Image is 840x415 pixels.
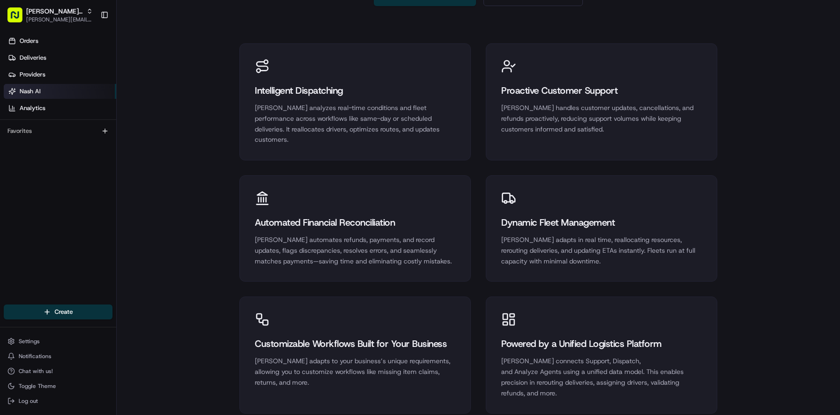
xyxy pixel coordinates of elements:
span: Pylon [93,158,113,165]
div: We're available if you need us! [32,98,118,106]
span: Notifications [19,353,51,360]
span: Deliveries [20,54,46,62]
a: Providers [4,67,116,82]
p: Welcome 👋 [9,37,170,52]
span: Nash AI [20,87,41,96]
div: 💻 [79,136,86,144]
button: [PERSON_NAME][EMAIL_ADDRESS][DOMAIN_NAME] [26,16,93,23]
div: Dynamic Fleet Management [501,216,702,229]
a: Analytics [4,101,116,116]
div: Powered by a Unified Logistics Platform [501,337,702,350]
button: Settings [4,335,112,348]
div: Start new chat [32,89,153,98]
div: [PERSON_NAME] connects Support, Dispatch, and Analyze Agents using a unified data model. This ena... [501,356,702,398]
div: Automated Financial Reconciliation [255,216,455,229]
img: 1736555255976-a54dd68f-1ca7-489b-9aae-adbdc363a1c4 [9,89,26,106]
span: API Documentation [88,135,150,145]
span: Create [55,308,73,316]
div: [PERSON_NAME] analyzes real-time conditions and fleet performance across workflows like same-day ... [255,103,455,145]
button: Start new chat [159,92,170,103]
a: 📗Knowledge Base [6,131,75,148]
button: Create [4,304,112,319]
div: Favorites [4,124,112,138]
span: Settings [19,338,40,345]
div: [PERSON_NAME] adapts in real time, reallocating resources, rerouting deliveries, and updating ETA... [501,235,702,266]
div: 📗 [9,136,17,144]
span: Analytics [20,104,45,112]
a: Deliveries [4,50,116,65]
div: Intelligent Dispatching [255,84,455,97]
div: Customizable Workflows Built for Your Business [255,337,455,350]
span: Chat with us! [19,367,53,375]
button: Toggle Theme [4,380,112,393]
a: Nash AI [4,84,116,99]
input: Clear [24,60,154,70]
span: Providers [20,70,45,79]
button: [PERSON_NAME] Org[PERSON_NAME][EMAIL_ADDRESS][DOMAIN_NAME] [4,4,97,26]
span: Log out [19,397,38,405]
button: [PERSON_NAME] Org [26,7,83,16]
button: Chat with us! [4,365,112,378]
div: [PERSON_NAME] adapts to your business’s unique requirements, allowing you to customize workflows ... [255,356,455,387]
img: Nash [9,9,28,28]
a: Powered byPylon [66,158,113,165]
button: Notifications [4,350,112,363]
a: 💻API Documentation [75,131,154,148]
a: Orders [4,34,116,48]
button: Log out [4,394,112,408]
div: Proactive Customer Support [501,84,702,97]
span: Toggle Theme [19,382,56,390]
div: [PERSON_NAME] automates refunds, payments, and record updates, flags discrepancies, resolves erro... [255,235,455,266]
span: Knowledge Base [19,135,71,145]
div: [PERSON_NAME] handles customer updates, cancellations, and refunds proactively, reducing support ... [501,103,702,134]
span: Orders [20,37,38,45]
